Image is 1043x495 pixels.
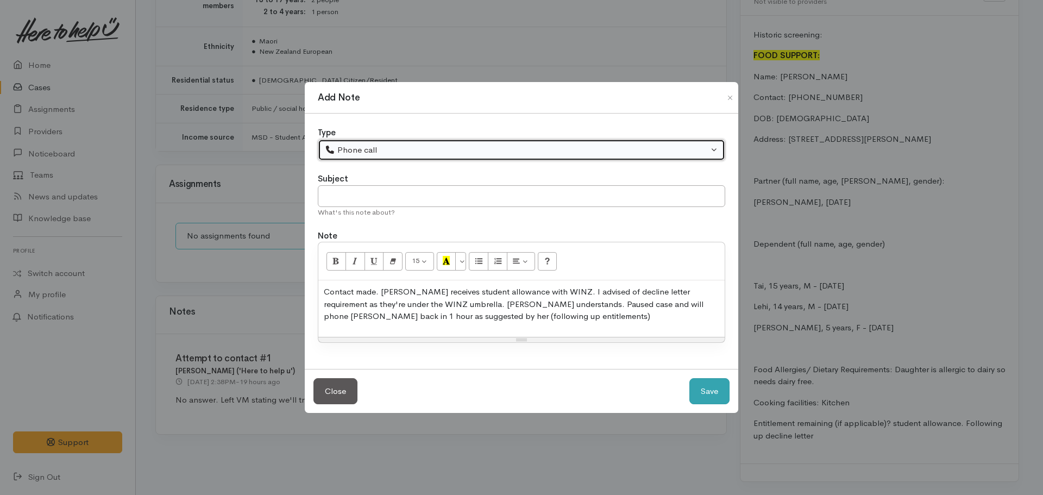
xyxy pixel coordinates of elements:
h1: Add Note [318,91,360,105]
button: Close [721,91,739,104]
button: Save [689,378,730,405]
div: Phone call [325,144,708,156]
button: Italic (CTRL+I) [345,252,365,271]
label: Subject [318,173,348,185]
button: Recent Color [437,252,456,271]
button: Close [313,378,357,405]
button: More Color [455,252,466,271]
label: Note [318,230,337,242]
label: Type [318,127,336,139]
button: Underline (CTRL+U) [365,252,384,271]
div: What's this note about? [318,207,725,218]
button: Help [538,252,557,271]
button: Ordered list (CTRL+SHIFT+NUM8) [488,252,507,271]
button: Font Size [405,252,434,271]
button: Phone call [318,139,725,161]
span: 15 [412,256,419,265]
p: Contact made. [PERSON_NAME] receives student allowance with WINZ. I advised of decline letter req... [324,286,719,323]
button: Paragraph [507,252,535,271]
button: Remove Font Style (CTRL+\) [383,252,403,271]
div: Resize [318,337,725,342]
button: Bold (CTRL+B) [326,252,346,271]
button: Unordered list (CTRL+SHIFT+NUM7) [469,252,488,271]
